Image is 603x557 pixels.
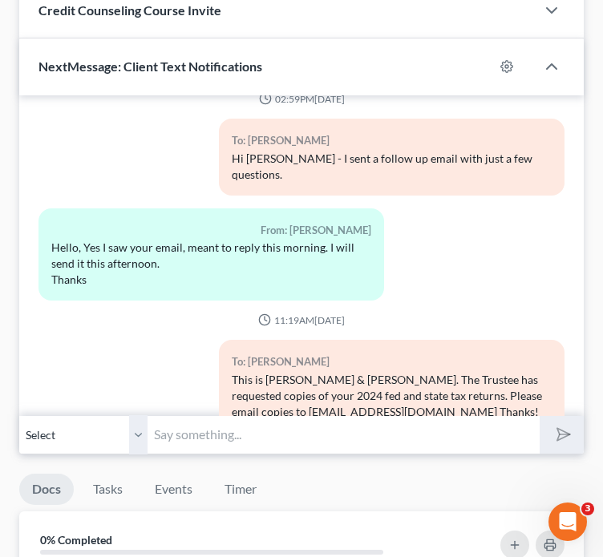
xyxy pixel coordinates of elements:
[232,353,552,371] div: To: [PERSON_NAME]
[38,2,221,18] span: Credit Counseling Course Invite
[38,92,565,106] div: 02:59PM[DATE]
[232,151,552,183] div: Hi [PERSON_NAME] - I sent a follow up email with just a few questions.
[232,131,552,150] div: To: [PERSON_NAME]
[148,415,540,454] input: Say something...
[51,221,371,240] div: From: [PERSON_NAME]
[581,503,594,515] span: 3
[38,313,565,327] div: 11:19AM[DATE]
[548,503,587,541] iframe: Intercom live chat
[19,474,74,505] a: Docs
[212,474,269,505] a: Timer
[51,240,371,288] div: Hello, Yes I saw your email, meant to reply this morning. I will send it this afternoon. Thanks
[232,372,552,420] div: This is [PERSON_NAME] & [PERSON_NAME]. The Trustee has requested copies of your 2024 fed and stat...
[142,474,205,505] a: Events
[80,474,136,505] a: Tasks
[38,59,262,74] span: NextMessage: Client Text Notifications
[40,533,112,547] strong: 0% Completed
